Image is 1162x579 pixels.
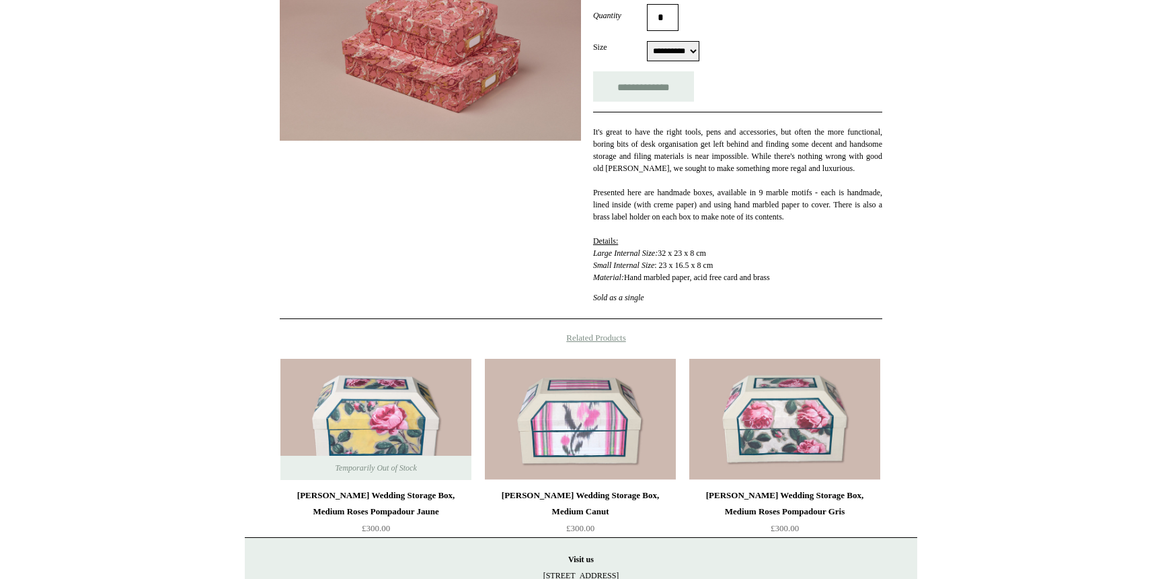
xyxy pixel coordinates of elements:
[689,359,880,480] a: Antoinette Poisson Wedding Storage Box, Medium Roses Pompadour Gris Antoinette Poisson Wedding St...
[245,333,917,343] h4: Related Products
[593,41,647,53] label: Size
[593,236,618,246] u: Details:
[693,487,877,520] div: [PERSON_NAME] Wedding Storage Box, Medium Roses Pompadour Gris
[284,487,468,520] div: [PERSON_NAME] Wedding Storage Box, Medium Roses Pompadour Jaune
[689,487,880,543] a: [PERSON_NAME] Wedding Storage Box, Medium Roses Pompadour Gris £300.00
[568,555,594,564] strong: Visit us
[488,487,672,520] div: [PERSON_NAME] Wedding Storage Box, Medium Canut
[771,523,799,533] span: £300.00
[593,235,882,283] p: 32 x 23 x 8 cm : 23 x 16.5 x 8 cm Hand marbled paper, acid free card and brass
[593,248,658,258] em: Large Internal Size:
[593,293,644,302] i: Sold as a single
[321,456,430,480] span: Temporarily Out of Stock
[280,487,471,543] a: [PERSON_NAME] Wedding Storage Box, Medium Roses Pompadour Jaune £300.00
[362,523,390,533] span: £300.00
[593,261,654,270] em: Small Internal Size
[485,487,676,543] a: [PERSON_NAME] Wedding Storage Box, Medium Canut £300.00
[280,359,471,480] img: Antoinette Poisson Wedding Storage Box, Medium Roses Pompadour Jaune
[593,273,624,282] em: Material:
[593,9,647,22] label: Quantity
[566,523,594,533] span: £300.00
[280,359,471,480] a: Antoinette Poisson Wedding Storage Box, Medium Roses Pompadour Jaune Antoinette Poisson Wedding S...
[485,359,676,480] a: Antoinette Poisson Wedding Storage Box, Medium Canut Antoinette Poisson Wedding Storage Box, Medi...
[689,359,880,480] img: Antoinette Poisson Wedding Storage Box, Medium Roses Pompadour Gris
[485,359,676,480] img: Antoinette Poisson Wedding Storage Box, Medium Canut
[593,112,882,304] div: It's great to have the right tools, pens and accessories, but often the more functional, boring b...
